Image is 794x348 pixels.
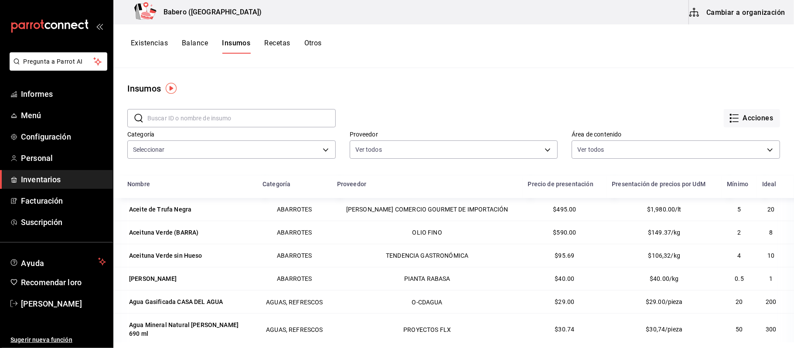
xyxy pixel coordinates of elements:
font: Seleccionar [133,146,164,153]
font: Precio de presentación [528,181,593,188]
font: Presentación de precios por UdM [612,181,705,188]
font: Acciones [743,114,774,122]
font: 5 [738,206,741,213]
font: 20 [736,298,743,305]
font: ABARROTES [277,229,312,236]
font: AGUAS, REFRESCOS [266,326,323,333]
a: Pregunta a Parrot AI [6,63,107,72]
font: Menú [21,111,41,120]
font: AGUAS, REFRESCOS [266,299,323,306]
font: O-CDAGUA [412,299,443,306]
font: ABARROTES [277,252,312,259]
font: Inventarios [21,175,61,184]
font: $495.00 [553,206,576,213]
font: Área de contenido [572,131,621,138]
font: 2 [738,229,741,236]
font: 300 [766,326,776,333]
font: [PERSON_NAME] COMERCIO GOURMET DE IMPORTACIÓN [346,206,508,213]
font: Nombre [127,181,150,188]
font: ABARROTES [277,206,312,213]
font: PROYECTOS FLX [403,326,451,333]
font: Existencias [131,39,168,47]
font: PIANTA RABASA [404,276,450,283]
font: Aceituna Verde (BARRA) [129,229,198,236]
img: Marcador de información sobre herramientas [166,83,177,94]
font: OLIO FINO [412,229,442,236]
font: 0.5 [735,275,744,282]
font: 200 [766,298,776,305]
font: $95.69 [555,252,575,259]
font: 20 [767,206,774,213]
font: Otros [304,39,322,47]
font: 4 [738,252,741,259]
font: Facturación [21,196,63,205]
font: 50 [736,326,743,333]
font: Cambiar a organización [706,8,785,16]
font: Ver todos [355,146,382,153]
font: 1 [769,275,773,282]
font: Informes [21,89,53,99]
font: Suscripción [21,218,62,227]
font: $40.00/kg [650,275,678,282]
font: Aceite de Trufa Negra [129,206,191,213]
font: $30,74/pieza [646,326,683,333]
font: Insumos [127,83,161,94]
font: Agua Gasificada CASA DEL AGUA [129,298,223,305]
font: Recomendar loro [21,278,82,287]
input: Buscar ID o nombre de insumo [147,109,336,127]
font: Aceituna Verde sin Hueso [129,252,202,259]
font: $106,32/kg [648,252,681,259]
font: $40.00 [555,275,575,282]
font: Proveedor [350,131,378,138]
font: Categoría [127,131,154,138]
font: Agua Mineral Natural [PERSON_NAME] 690 ml [129,321,239,337]
font: Configuración [21,132,71,141]
font: Ver todos [577,146,604,153]
button: Pregunta a Parrot AI [10,52,107,71]
font: [PERSON_NAME] [129,275,177,282]
font: Babero ([GEOGRAPHIC_DATA]) [164,8,262,16]
font: Categoría [262,181,290,188]
font: $29.00/pieza [646,298,683,305]
font: TENDENCIA GASTRONÓMICA [386,252,468,259]
font: Sugerir nueva función [10,336,72,343]
font: $590.00 [553,229,576,236]
font: [PERSON_NAME] [21,299,82,308]
font: Mínimo [727,181,748,188]
font: 10 [767,252,774,259]
button: Acciones [724,109,780,127]
font: Ayuda [21,259,44,268]
div: pestañas de navegación [131,38,322,54]
font: Insumos [222,39,250,47]
font: 8 [769,229,773,236]
font: Recetas [264,39,290,47]
font: Pregunta a Parrot AI [24,58,83,65]
font: $30.74 [555,326,575,333]
font: $1,980.00/lt [647,206,682,213]
font: Personal [21,154,53,163]
font: Balance [182,39,208,47]
font: $29.00 [555,298,575,305]
font: Proveedor [337,181,366,188]
button: abrir_cajón_menú [96,23,103,30]
font: ABARROTES [277,276,312,283]
font: Ideal [762,181,777,188]
font: $149.37/kg [648,229,681,236]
